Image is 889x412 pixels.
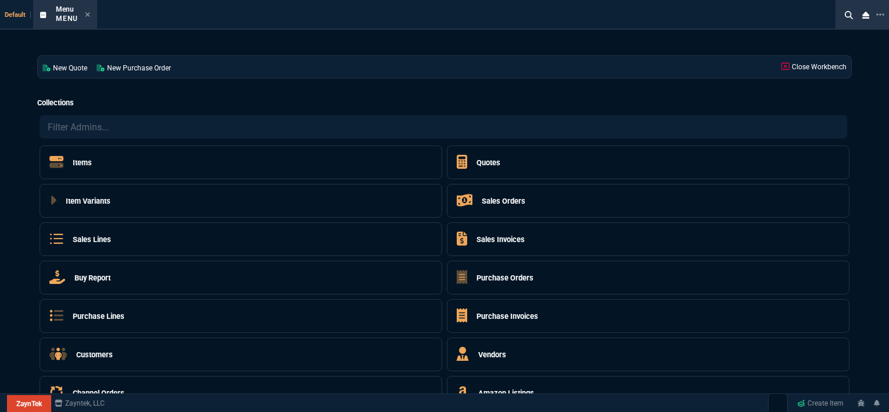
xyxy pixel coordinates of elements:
[66,196,111,207] h5: Item Variants
[73,388,125,399] h5: Channel Orders
[876,9,884,20] nx-icon: Open New Tab
[482,196,525,207] h5: Sales Orders
[476,234,525,245] h5: Sales Invoices
[858,8,874,22] nx-icon: Close Workbench
[777,56,851,78] a: Close Workbench
[73,157,92,168] h5: Items
[51,398,108,409] a: msbcCompanyName
[476,157,500,168] h5: Quotes
[73,311,125,322] h5: Purchase Lines
[74,272,111,283] h5: Buy Report
[840,8,858,22] nx-icon: Search
[792,395,848,412] a: Create Item
[56,14,78,23] p: Menu
[92,56,176,78] a: New Purchase Order
[73,234,111,245] h5: Sales Lines
[56,5,74,13] span: Menu
[76,349,113,360] h5: Customers
[85,10,90,20] nx-icon: Close Tab
[478,388,534,399] h5: Amazon Listings
[38,56,92,78] a: New Quote
[476,272,534,283] h5: Purchase Orders
[478,349,506,360] h5: Vendors
[40,115,847,138] input: Filter Admins...
[5,11,31,19] span: Default
[37,97,852,108] h5: Collections
[476,311,538,322] h5: Purchase Invoices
